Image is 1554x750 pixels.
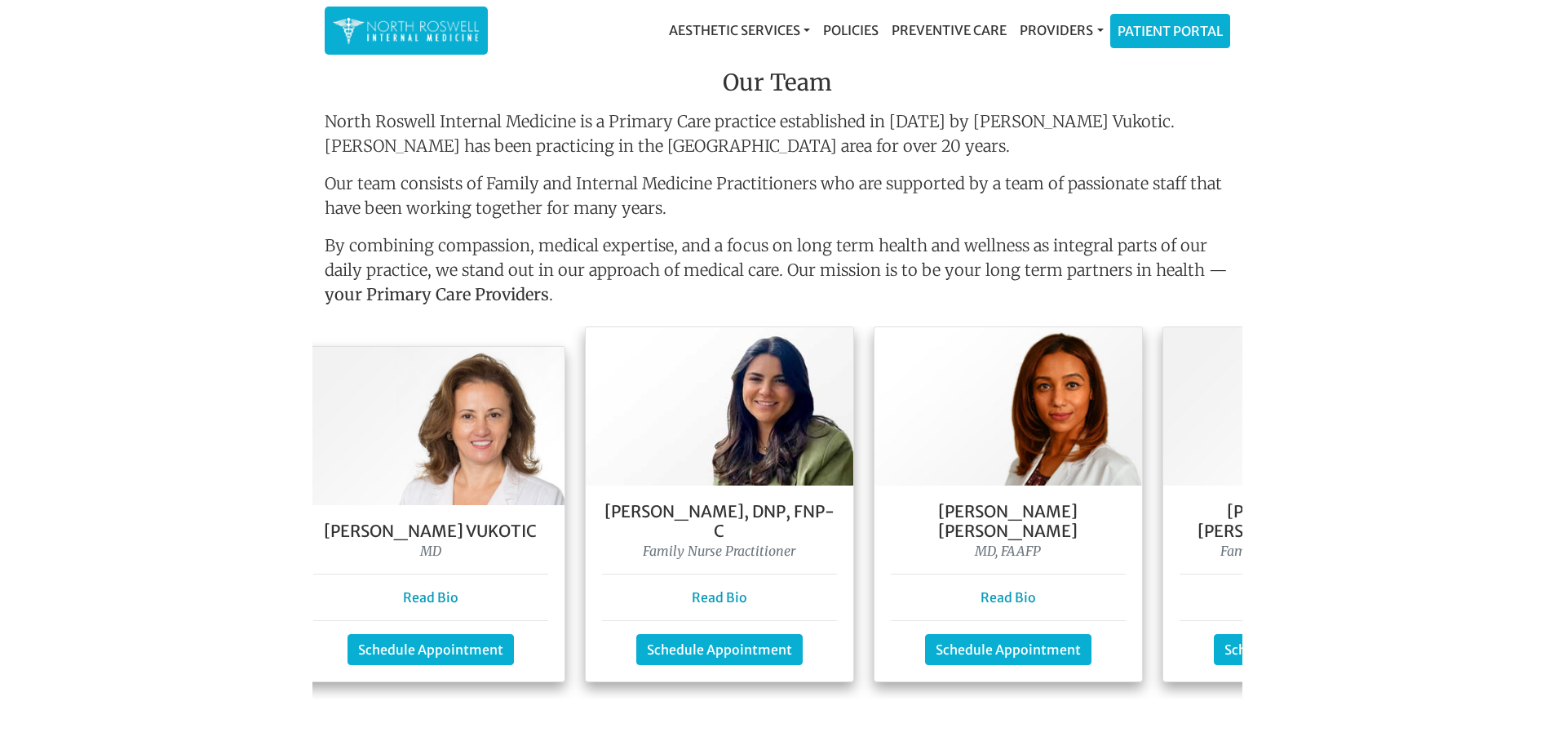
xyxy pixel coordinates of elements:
img: North Roswell Internal Medicine [333,15,480,47]
a: Schedule Appointment [925,634,1091,665]
h5: [PERSON_NAME] Vukotic [313,521,548,541]
strong: your Primary Care Providers [325,284,549,304]
a: Schedule Appointment [1214,634,1380,665]
i: Family Nurse Practitioner [1220,543,1373,559]
a: Schedule Appointment [348,634,514,665]
a: Preventive Care [885,14,1013,47]
a: Providers [1013,14,1109,47]
img: Dr. Farah Mubarak Ali MD, FAAFP [874,327,1142,486]
a: Aesthetic Services [662,14,817,47]
h5: [PERSON_NAME] [PERSON_NAME] [891,502,1126,541]
a: Schedule Appointment [636,634,803,665]
a: Read Bio [403,589,458,606]
p: By combining compassion, medical expertise, and a focus on long term health and wellness as integ... [325,233,1230,313]
h5: [PERSON_NAME] [PERSON_NAME], FNP-C [1180,502,1415,541]
p: Our team consists of Family and Internal Medicine Practitioners who are supported by a team of pa... [325,171,1230,220]
a: Policies [817,14,885,47]
i: Family Nurse Practitioner [643,543,795,559]
a: Patient Portal [1111,15,1229,47]
h5: [PERSON_NAME], DNP, FNP- C [602,502,837,541]
h3: Our Team [325,69,1230,104]
img: Keela Weeks Leger, FNP-C [1163,327,1431,486]
p: North Roswell Internal Medicine is a Primary Care practice established in [DATE] by [PERSON_NAME]... [325,109,1230,158]
a: Read Bio [981,589,1036,606]
i: MD [420,543,441,559]
img: Dr. Goga Vukotis [297,347,564,505]
a: Read Bio [692,589,747,606]
i: MD, FAAFP [975,543,1041,559]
